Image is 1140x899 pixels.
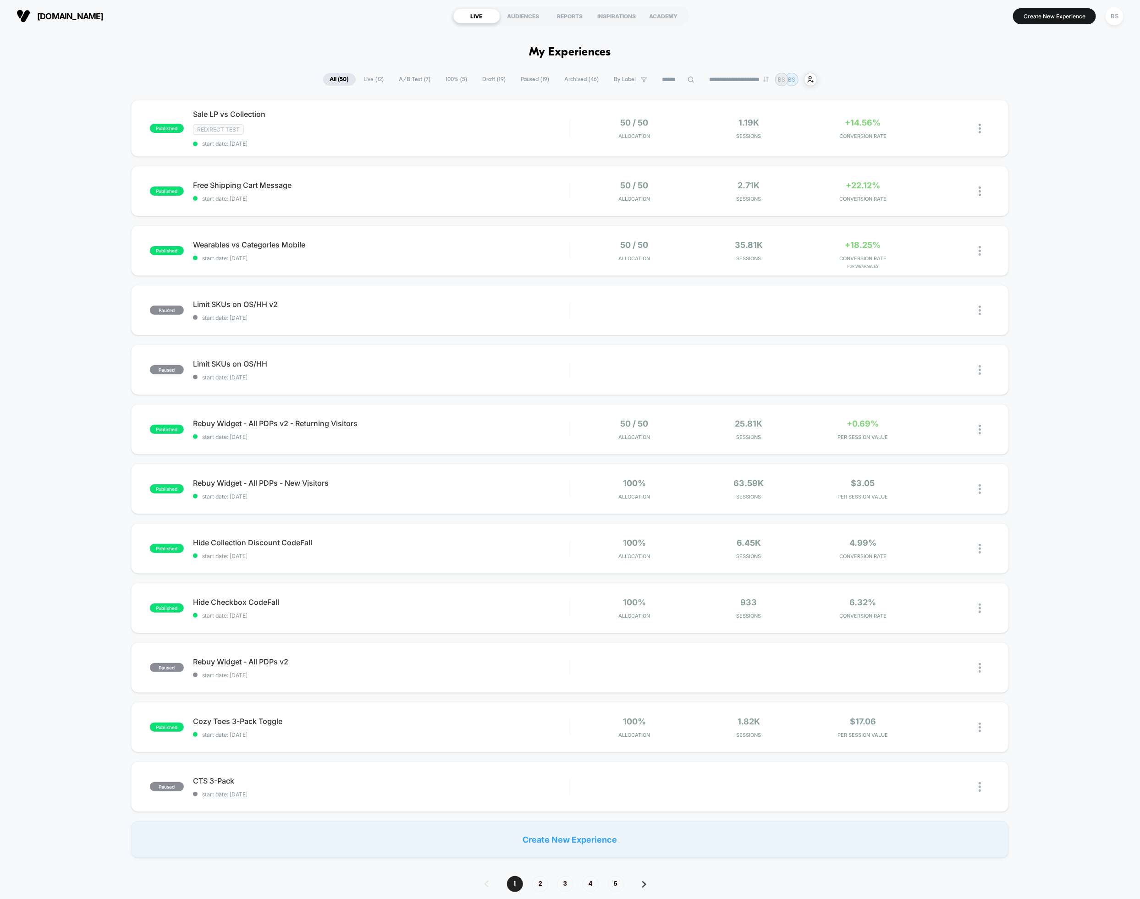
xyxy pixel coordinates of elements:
span: Sessions [694,493,804,500]
span: published [150,723,184,732]
span: 6.32% [850,598,876,607]
img: close [979,124,981,133]
span: published [150,246,184,255]
button: Create New Experience [1013,8,1096,24]
span: for Wearables [808,264,918,269]
span: +18.25% [845,240,881,250]
img: close [979,484,981,494]
span: Sessions [694,613,804,619]
span: Allocation [618,434,650,440]
div: INSPIRATIONS [594,9,640,23]
div: Create New Experience [131,821,1009,858]
span: start date: [DATE] [193,314,570,321]
span: $3.05 [851,478,875,488]
span: Rebuy Widget - All PDPs v2 - Returning Visitors [193,419,570,428]
div: BS [1106,7,1123,25]
span: 933 [740,598,757,607]
span: By Label [614,76,636,83]
span: paused [150,365,184,374]
span: 50 / 50 [620,419,648,428]
span: Redirect Test [193,124,244,135]
img: close [979,186,981,196]
span: PER SESSION VALUE [808,434,918,440]
span: +22.12% [846,181,880,190]
span: start date: [DATE] [193,195,570,202]
span: 2 [532,876,548,892]
span: CONVERSION RATE [808,613,918,619]
span: Allocation [618,732,650,738]
span: Free Shipping Cart Message [193,181,570,190]
img: pagination forward [642,881,646,888]
span: Sessions [694,553,804,559]
span: 3 [557,876,573,892]
span: paused [150,663,184,672]
span: Rebuy Widget - All PDPs v2 [193,657,570,666]
span: published [150,544,184,553]
span: Sessions [694,133,804,139]
div: REPORTS [547,9,594,23]
span: start date: [DATE] [193,553,570,559]
span: 50 / 50 [620,181,648,190]
span: Limit SKUs on OS/HH v2 [193,300,570,309]
span: 100% ( 5 ) [439,73,474,86]
span: Paused ( 19 ) [514,73,556,86]
span: 4 [583,876,599,892]
span: start date: [DATE] [193,374,570,381]
img: close [979,365,981,375]
span: 100% [623,598,646,607]
span: CTS 3-Pack [193,776,570,785]
span: A/B Test ( 7 ) [392,73,438,86]
span: Allocation [618,255,650,262]
span: start date: [DATE] [193,791,570,798]
span: 5 [608,876,624,892]
img: close [979,544,981,554]
span: start date: [DATE] [193,731,570,738]
img: end [763,77,769,82]
span: start date: [DATE] [193,612,570,619]
span: CONVERSION RATE [808,255,918,262]
span: $17.06 [850,717,876,726]
span: 1.82k [738,717,760,726]
button: [DOMAIN_NAME] [14,9,106,23]
span: 1.19k [738,118,759,127]
span: Sessions [694,255,804,262]
span: Allocation [618,553,650,559]
span: 1 [507,876,523,892]
div: ACADEMY [640,9,687,23]
p: BS [788,76,795,83]
span: Wearables vs Categories Mobile [193,240,570,249]
span: 100% [623,538,646,548]
span: +0.69% [847,419,879,428]
span: CONVERSION RATE [808,133,918,139]
span: 25.81k [735,419,762,428]
span: Hide Collection Discount CodeFall [193,538,570,547]
img: close [979,246,981,256]
span: CONVERSION RATE [808,553,918,559]
span: start date: [DATE] [193,493,570,500]
span: 2.71k [738,181,760,190]
span: PER SESSION VALUE [808,732,918,738]
span: Sessions [694,196,804,202]
span: 35.81k [735,240,763,250]
span: Allocation [618,613,650,619]
span: Sale LP vs Collection [193,110,570,119]
p: BS [778,76,785,83]
img: close [979,603,981,613]
span: Hide Checkbox CodeFall [193,598,570,607]
img: close [979,306,981,315]
span: Allocation [618,196,650,202]
span: 50 / 50 [620,118,648,127]
span: 50 / 50 [620,240,648,250]
span: PER SESSION VALUE [808,493,918,500]
span: 4.99% [849,538,876,548]
span: Draft ( 19 ) [476,73,513,86]
span: Sessions [694,434,804,440]
span: start date: [DATE] [193,255,570,262]
div: LIVE [453,9,500,23]
img: close [979,425,981,434]
img: Visually logo [17,9,30,23]
span: published [150,603,184,613]
img: close [979,663,981,673]
span: start date: [DATE] [193,433,570,440]
span: [DOMAIN_NAME] [37,11,104,21]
